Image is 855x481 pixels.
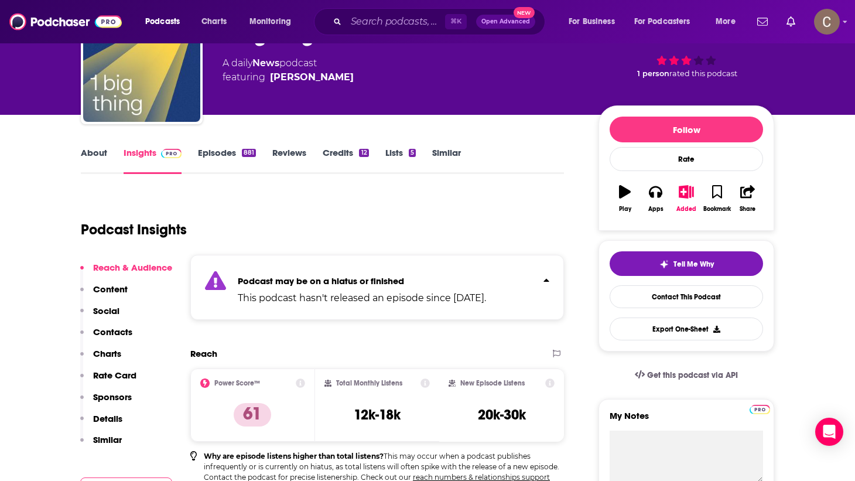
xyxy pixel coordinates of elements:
[432,147,461,174] a: Similar
[782,12,800,32] a: Show notifications dropdown
[648,206,664,213] div: Apps
[336,379,402,387] h2: Total Monthly Listens
[815,418,843,446] div: Open Intercom Messenger
[9,11,122,33] img: Podchaser - Follow, Share and Rate Podcasts
[80,326,132,348] button: Contacts
[598,13,774,86] div: 61 1 personrated this podcast
[673,260,714,269] span: Tell Me Why
[80,370,136,391] button: Rate Card
[325,8,556,35] div: Search podcasts, credits, & more...
[161,149,182,158] img: Podchaser Pro
[190,348,217,359] h2: Reach
[514,7,535,18] span: New
[610,147,763,171] div: Rate
[80,391,132,413] button: Sponsors
[669,69,737,78] span: rated this podcast
[80,305,119,327] button: Social
[93,391,132,402] p: Sponsors
[346,12,445,31] input: Search podcasts, credits, & more...
[753,12,772,32] a: Show notifications dropdown
[93,305,119,316] p: Social
[610,178,640,220] button: Play
[81,147,107,174] a: About
[80,348,121,370] button: Charts
[359,149,368,157] div: 12
[814,9,840,35] img: User Profile
[659,260,669,269] img: tell me why sparkle
[198,147,256,174] a: Episodes881
[676,206,696,213] div: Added
[610,410,763,431] label: My Notes
[137,12,195,31] button: open menu
[634,13,690,30] span: For Podcasters
[637,69,669,78] span: 1 person
[740,206,755,213] div: Share
[201,13,227,30] span: Charts
[204,452,384,460] b: Why are episode listens higher than total listens?
[238,275,404,286] strong: Podcast may be on a hiatus or finished
[80,413,122,435] button: Details
[814,9,840,35] button: Show profile menu
[234,403,271,427] p: 61
[323,147,368,174] a: Credits12
[625,361,747,390] a: Get this podcast via API
[409,149,416,157] div: 5
[93,326,132,337] p: Contacts
[83,5,200,122] img: 1 big thing
[716,13,736,30] span: More
[610,251,763,276] button: tell me why sparkleTell Me Why
[569,13,615,30] span: For Business
[481,19,530,25] span: Open Advanced
[242,149,256,157] div: 881
[80,284,128,305] button: Content
[80,262,172,284] button: Reach & Audience
[93,413,122,424] p: Details
[252,57,279,69] a: News
[610,117,763,142] button: Follow
[671,178,702,220] button: Added
[354,406,401,424] h3: 12k-18k
[385,147,416,174] a: Lists5
[272,147,306,174] a: Reviews
[124,147,182,174] a: InsightsPodchaser Pro
[214,379,260,387] h2: Power Score™
[81,221,187,238] h1: Podcast Insights
[223,70,354,84] span: featuring
[93,370,136,381] p: Rate Card
[560,12,630,31] button: open menu
[80,434,122,456] button: Similar
[750,403,770,414] a: Pro website
[93,434,122,445] p: Similar
[619,206,631,213] div: Play
[814,9,840,35] span: Logged in as clay.bolton
[238,291,486,305] p: This podcast hasn't released an episode since [DATE].
[640,178,671,220] button: Apps
[647,370,738,380] span: Get this podcast via API
[750,405,770,414] img: Podchaser Pro
[93,284,128,295] p: Content
[460,379,525,387] h2: New Episode Listens
[733,178,763,220] button: Share
[145,13,180,30] span: Podcasts
[703,206,731,213] div: Bookmark
[707,12,750,31] button: open menu
[249,13,291,30] span: Monitoring
[476,15,535,29] button: Open AdvancedNew
[223,56,354,84] div: A daily podcast
[627,12,707,31] button: open menu
[194,12,234,31] a: Charts
[445,14,467,29] span: ⌘ K
[93,262,172,273] p: Reach & Audience
[478,406,526,424] h3: 20k-30k
[610,318,763,340] button: Export One-Sheet
[93,348,121,359] p: Charts
[190,255,564,320] section: Click to expand status details
[241,12,306,31] button: open menu
[610,285,763,308] a: Contact This Podcast
[270,70,354,84] a: Niala Boodhoo
[702,178,732,220] button: Bookmark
